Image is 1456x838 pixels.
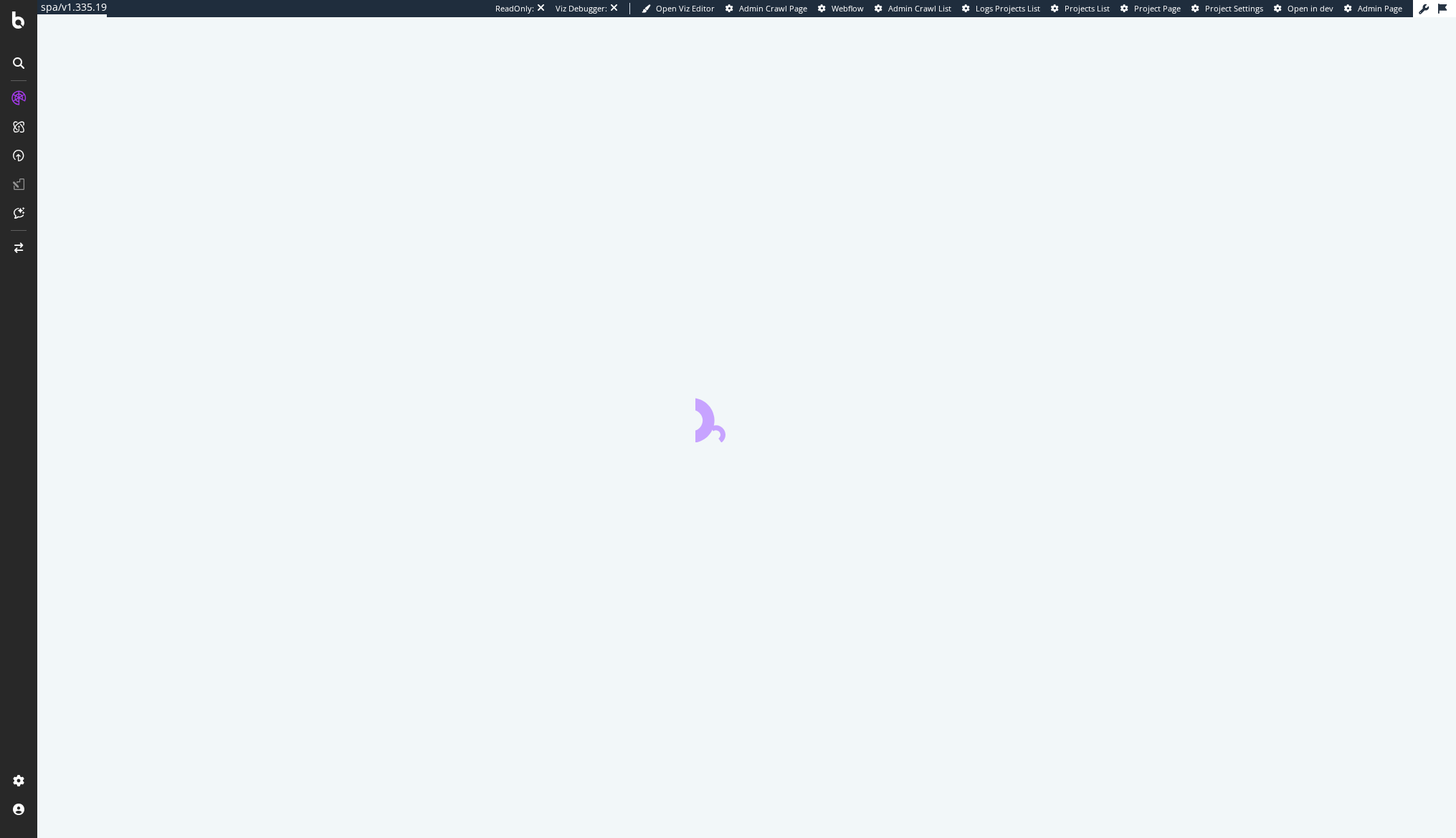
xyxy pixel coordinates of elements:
[695,391,799,442] div: animation
[725,3,807,14] a: Admin Crawl Page
[1191,3,1263,14] a: Project Settings
[1134,3,1181,14] span: Project Page
[962,3,1040,14] a: Logs Projects List
[642,3,715,14] a: Open Viz Editor
[1120,3,1181,14] a: Project Page
[976,3,1040,14] span: Logs Projects List
[1344,3,1402,14] a: Admin Page
[1051,3,1110,14] a: Projects List
[1065,3,1110,14] span: Projects List
[1274,3,1333,14] a: Open in dev
[739,3,807,14] span: Admin Crawl Page
[818,3,864,14] a: Webflow
[888,3,951,14] span: Admin Crawl List
[832,3,864,14] span: Webflow
[656,3,715,14] span: Open Viz Editor
[1288,3,1333,14] span: Open in dev
[556,3,607,14] div: Viz Debugger:
[1205,3,1263,14] span: Project Settings
[495,3,534,14] div: ReadOnly:
[1358,3,1402,14] span: Admin Page
[875,3,951,14] a: Admin Crawl List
